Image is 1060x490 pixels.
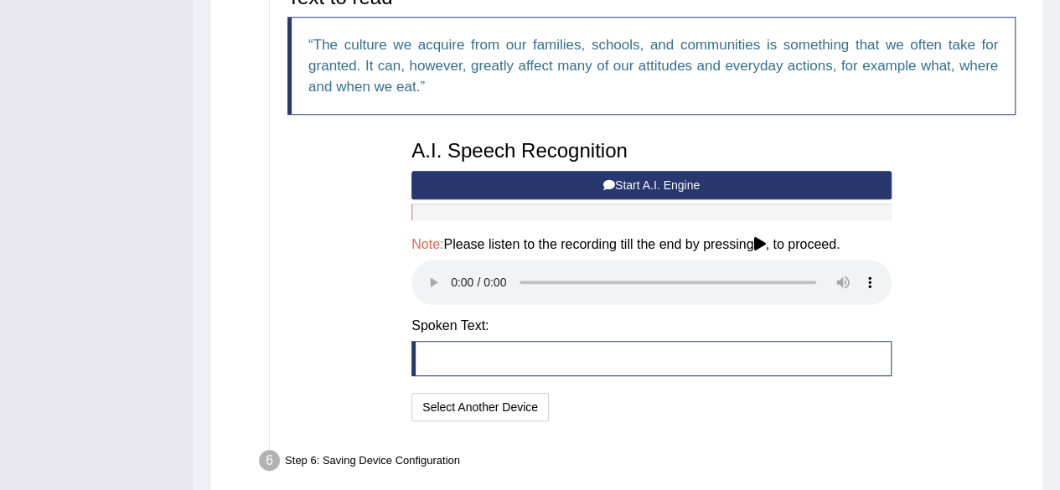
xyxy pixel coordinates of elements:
[411,140,892,162] h3: A.I. Speech Recognition
[411,171,892,199] button: Start A.I. Engine
[308,37,998,95] q: The culture we acquire from our families, schools, and communities is something that we often tak...
[411,393,549,421] button: Select Another Device
[411,237,443,251] span: Note:
[251,445,1035,482] div: Step 6: Saving Device Configuration
[411,237,892,252] h4: Please listen to the recording till the end by pressing , to proceed.
[411,318,892,333] h4: Spoken Text:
